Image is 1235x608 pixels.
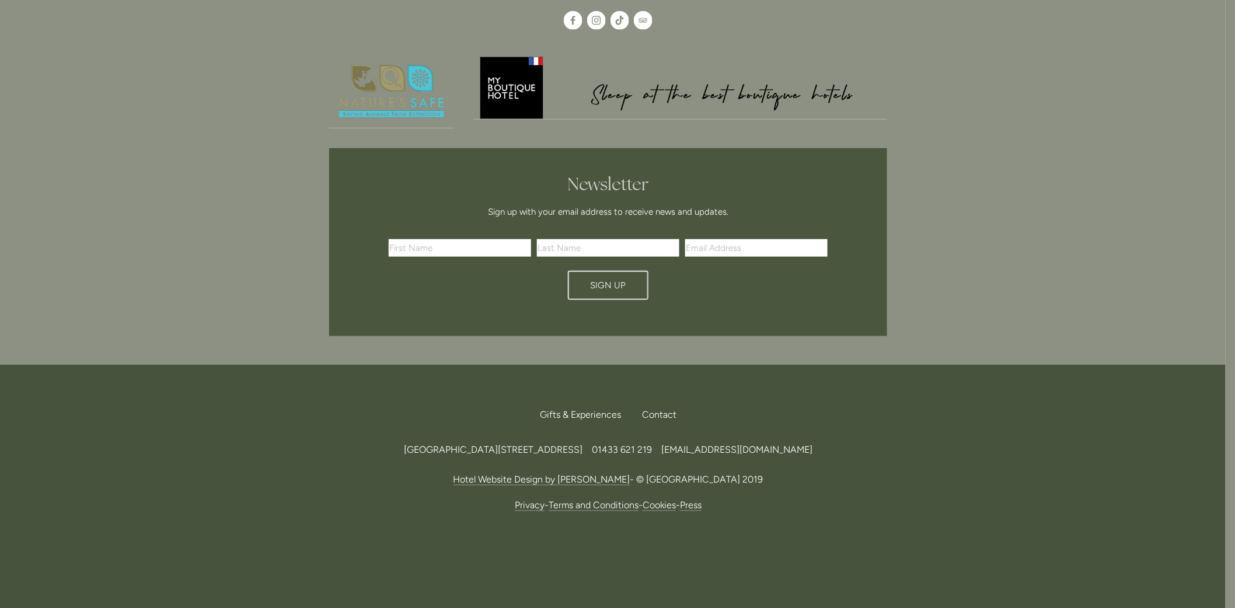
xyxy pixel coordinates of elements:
[393,174,824,195] h2: Newsletter
[549,499,639,511] a: Terms and Conditions
[568,271,648,300] button: Sign Up
[587,11,606,30] a: Instagram
[404,444,582,455] span: [GEOGRAPHIC_DATA][STREET_ADDRESS]
[661,444,812,455] a: [EMAIL_ADDRESS][DOMAIN_NAME]
[329,55,454,129] a: Nature's Safe - Logo
[515,499,545,511] a: Privacy
[591,280,626,291] span: Sign Up
[537,239,679,257] input: Last Name
[474,55,888,120] img: My Boutique Hotel - Logo
[540,402,630,428] a: Gifts & Experiences
[540,409,621,420] span: Gifts & Experiences
[592,444,652,455] span: 01433 621 219
[564,11,582,30] a: Losehill House Hotel & Spa
[453,474,630,485] a: Hotel Website Design by [PERSON_NAME]
[393,205,824,219] p: Sign up with your email address to receive news and updates.
[610,11,629,30] a: TikTok
[633,402,676,428] div: Contact
[634,11,653,30] a: TripAdvisor
[680,499,702,511] a: Press
[643,499,676,511] a: Cookies
[329,497,887,513] p: - - -
[389,239,531,257] input: First Name
[685,239,828,257] input: Email Address
[329,55,454,128] img: Nature's Safe - Logo
[329,471,887,487] p: - © [GEOGRAPHIC_DATA] 2019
